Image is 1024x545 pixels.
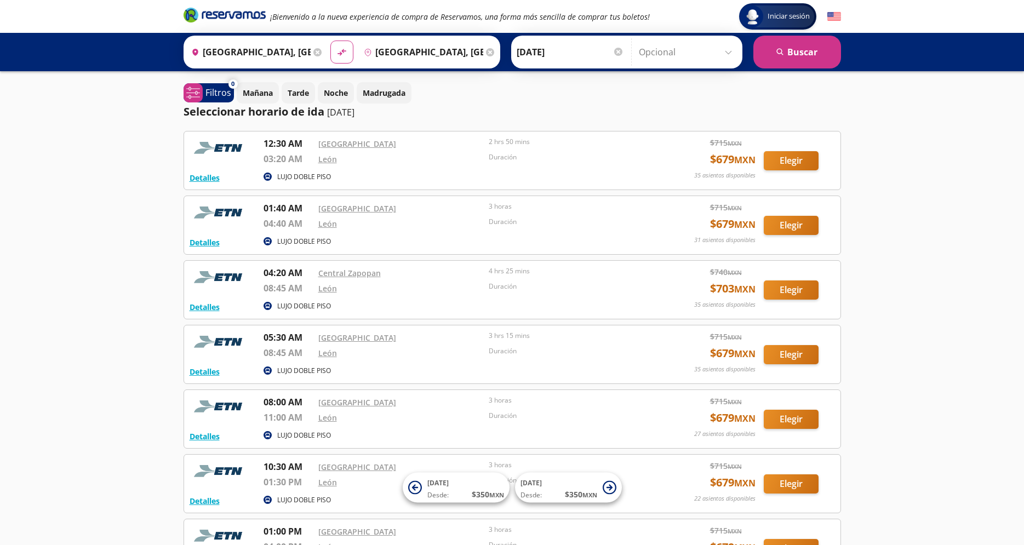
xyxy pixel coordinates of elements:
small: MXN [728,204,742,212]
a: León [318,283,337,294]
a: [GEOGRAPHIC_DATA] [318,332,396,343]
span: $ 350 [472,489,504,500]
button: Detalles [190,495,220,507]
p: 3 horas [489,202,654,211]
button: Elegir [764,474,819,494]
input: Elegir Fecha [517,38,624,66]
em: ¡Bienvenido a la nueva experiencia de compra de Reservamos, una forma más sencilla de comprar tus... [270,12,650,22]
button: Elegir [764,216,819,235]
a: León [318,219,337,229]
small: MXN [728,268,742,277]
small: MXN [734,219,756,231]
p: Madrugada [363,87,405,99]
p: LUJO DOBLE PISO [277,495,331,505]
span: $ 715 [710,331,742,342]
p: 01:40 AM [264,202,313,215]
a: León [318,348,337,358]
img: RESERVAMOS [190,331,250,353]
button: Madrugada [357,82,411,104]
span: $ 715 [710,137,742,148]
p: LUJO DOBLE PISO [277,366,331,376]
p: Noche [324,87,348,99]
p: Filtros [205,86,231,99]
span: Desde: [427,490,449,500]
button: Elegir [764,345,819,364]
p: 35 asientos disponibles [694,300,756,309]
p: 08:45 AM [264,282,313,295]
p: Duración [489,282,654,291]
span: $ 679 [710,474,756,491]
a: [GEOGRAPHIC_DATA] [318,397,396,408]
small: MXN [582,491,597,499]
small: MXN [734,348,756,360]
span: [DATE] [427,478,449,487]
input: Buscar Destino [359,38,483,66]
button: Detalles [190,301,220,313]
small: MXN [728,462,742,471]
span: $ 703 [710,280,756,297]
p: 08:45 AM [264,346,313,359]
a: [GEOGRAPHIC_DATA] [318,526,396,537]
button: 0Filtros [184,83,234,102]
p: LUJO DOBLE PISO [277,172,331,182]
p: 27 asientos disponibles [694,429,756,439]
a: [GEOGRAPHIC_DATA] [318,139,396,149]
small: MXN [728,527,742,535]
button: Detalles [190,366,220,377]
button: Noche [318,82,354,104]
a: León [318,154,337,164]
span: $ 679 [710,410,756,426]
p: 01:30 PM [264,475,313,489]
p: 3 horas [489,460,654,470]
span: $ 715 [710,525,742,536]
p: 01:00 PM [264,525,313,538]
p: 10:30 AM [264,460,313,473]
a: Brand Logo [184,7,266,26]
p: 22 asientos disponibles [694,494,756,503]
span: $ 679 [710,216,756,232]
small: MXN [489,491,504,499]
p: 4 hrs 25 mins [489,266,654,276]
button: Detalles [190,237,220,248]
p: 08:00 AM [264,395,313,409]
small: MXN [734,154,756,166]
span: Iniciar sesión [763,11,814,22]
p: Tarde [288,87,309,99]
span: $ 679 [710,345,756,362]
button: Detalles [190,172,220,183]
small: MXN [728,398,742,406]
p: Duración [489,411,654,421]
span: [DATE] [520,478,542,487]
p: 3 horas [489,395,654,405]
small: MXN [734,477,756,489]
small: MXN [728,333,742,341]
p: 3 hrs 15 mins [489,331,654,341]
span: Desde: [520,490,542,500]
span: $ 679 [710,151,756,168]
p: 12:30 AM [264,137,313,150]
button: Buscar [753,36,841,68]
small: MXN [734,283,756,295]
p: 05:30 AM [264,331,313,344]
p: Duración [489,346,654,356]
p: 04:40 AM [264,217,313,230]
img: RESERVAMOS [190,266,250,288]
span: $ 715 [710,202,742,213]
span: $ 715 [710,460,742,472]
button: [DATE]Desde:$350MXN [403,473,510,503]
p: 03:20 AM [264,152,313,165]
p: LUJO DOBLE PISO [277,237,331,246]
p: 35 asientos disponibles [694,365,756,374]
p: Seleccionar horario de ida [184,104,324,120]
small: MXN [734,412,756,424]
button: English [827,10,841,24]
input: Buscar Origen [187,38,311,66]
a: [GEOGRAPHIC_DATA] [318,462,396,472]
p: Duración [489,152,654,162]
p: 35 asientos disponibles [694,171,756,180]
img: RESERVAMOS [190,395,250,417]
input: Opcional [639,38,737,66]
span: $ 740 [710,266,742,278]
p: Duración [489,217,654,227]
i: Brand Logo [184,7,266,23]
